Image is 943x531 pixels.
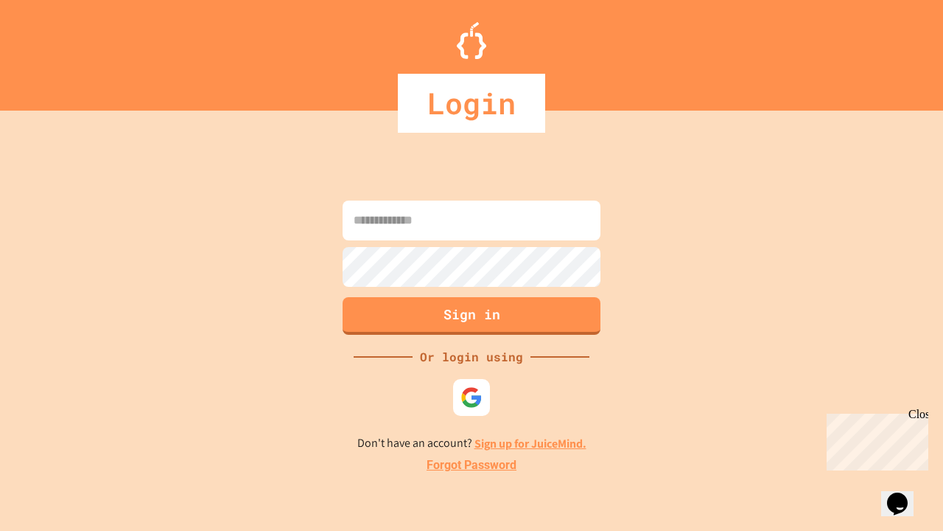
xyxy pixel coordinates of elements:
img: Logo.svg [457,22,486,59]
a: Forgot Password [427,457,516,474]
button: Sign in [343,297,600,335]
a: Sign up for JuiceMind. [474,436,586,451]
div: Chat with us now!Close [6,6,102,94]
iframe: chat widget [881,472,928,516]
div: Login [398,74,545,133]
p: Don't have an account? [357,434,586,453]
div: Or login using [413,348,530,366]
iframe: chat widget [821,408,928,471]
img: google-icon.svg [460,386,483,409]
